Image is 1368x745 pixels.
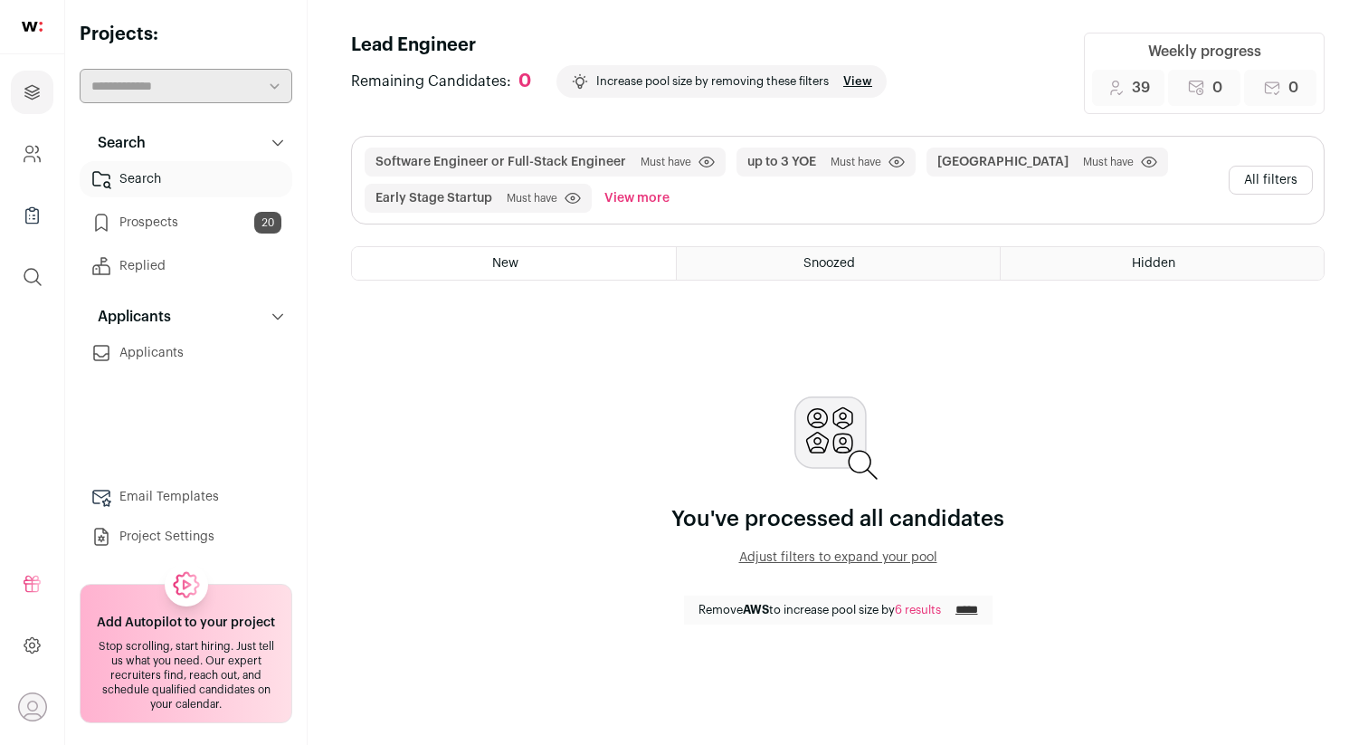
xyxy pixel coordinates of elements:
span: Remaining Candidates: [351,71,511,92]
p: Remove to increase pool size by [698,603,941,617]
a: Snoozed [677,247,1000,280]
button: up to 3 YOE [747,153,816,171]
span: 0 [1212,77,1222,99]
button: All filters [1229,166,1313,195]
span: New [492,257,518,270]
button: Early Stage Startup [375,189,492,207]
div: 0 [518,71,531,93]
a: Replied [80,248,292,284]
a: Hidden [1001,247,1324,280]
a: Search [80,161,292,197]
a: Project Settings [80,519,292,555]
h1: Lead Engineer [351,33,887,58]
p: Increase pool size by removing these filters [596,74,829,89]
a: Projects [11,71,53,114]
button: Open dropdown [18,692,47,721]
a: Applicants [80,335,292,371]
img: wellfound-shorthand-0d5821cbd27db2630d0214b213865d53afaa358527fdda9d0ea32b1df1b89c2c.svg [22,22,43,32]
span: 20 [254,212,281,234]
p: Search [87,132,146,154]
span: AWS [743,604,769,616]
span: Hidden [1132,257,1175,270]
span: Must have [507,191,557,205]
button: Search [80,125,292,161]
a: Company and ATS Settings [11,132,53,176]
a: Company Lists [11,194,53,237]
button: Adjust filters to expand your pool [671,549,1004,567]
div: Weekly progress [1148,41,1261,62]
div: Stop scrolling, start hiring. Just tell us what you need. Our expert recruiters find, reach out, ... [91,639,280,712]
button: Applicants [80,299,292,335]
button: View more [601,184,673,213]
h2: Add Autopilot to your project [97,614,275,632]
p: You've processed all candidates [671,505,1004,534]
span: Must have [641,155,691,169]
span: Must have [831,155,881,169]
a: Email Templates [80,479,292,515]
button: Software Engineer or Full-Stack Engineer [375,153,626,171]
a: Prospects20 [80,205,292,241]
p: Applicants [87,306,171,328]
a: Add Autopilot to your project Stop scrolling, start hiring. Just tell us what you need. Our exper... [80,584,292,723]
span: Must have [1083,155,1134,169]
span: Snoozed [803,257,855,270]
h2: Projects: [80,22,292,47]
span: 39 [1132,77,1150,99]
button: [GEOGRAPHIC_DATA] [937,153,1069,171]
span: 6 results [895,604,941,616]
a: View [843,74,872,89]
span: 0 [1288,77,1298,99]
